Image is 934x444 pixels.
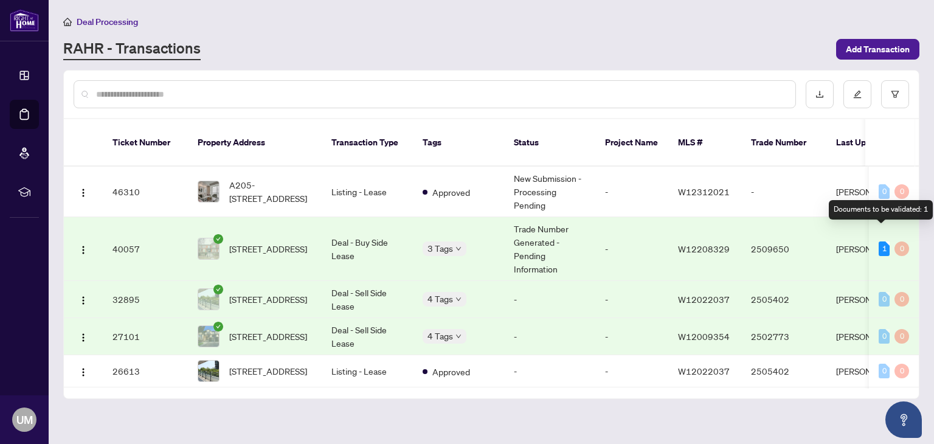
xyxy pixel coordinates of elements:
[432,186,470,199] span: Approved
[432,365,470,378] span: Approved
[74,361,93,381] button: Logo
[229,330,307,343] span: [STREET_ADDRESS]
[595,355,668,387] td: -
[836,39,919,60] button: Add Transaction
[885,401,922,438] button: Open asap
[16,411,33,428] span: UM
[595,281,668,318] td: -
[413,119,504,167] th: Tags
[826,355,918,387] td: [PERSON_NAME]
[455,246,462,252] span: down
[741,318,826,355] td: 2502773
[103,318,188,355] td: 27101
[879,184,890,199] div: 0
[826,119,918,167] th: Last Updated By
[78,367,88,377] img: Logo
[826,217,918,281] td: [PERSON_NAME]
[853,90,862,99] span: edit
[504,217,595,281] td: Trade Number Generated - Pending Information
[741,355,826,387] td: 2505402
[213,322,223,331] span: check-circle
[198,361,219,381] img: thumbnail-img
[322,217,413,281] td: Deal - Buy Side Lease
[595,318,668,355] td: -
[229,293,307,306] span: [STREET_ADDRESS]
[427,329,453,343] span: 4 Tags
[894,329,909,344] div: 0
[504,167,595,217] td: New Submission - Processing Pending
[74,327,93,346] button: Logo
[741,281,826,318] td: 2505402
[678,294,730,305] span: W12022037
[198,181,219,202] img: thumbnail-img
[879,364,890,378] div: 0
[103,355,188,387] td: 26613
[741,217,826,281] td: 2509650
[504,119,595,167] th: Status
[198,326,219,347] img: thumbnail-img
[229,178,312,205] span: A205-[STREET_ADDRESS]
[881,80,909,108] button: filter
[826,167,918,217] td: [PERSON_NAME]
[322,281,413,318] td: Deal - Sell Side Lease
[826,318,918,355] td: [PERSON_NAME]
[891,90,899,99] span: filter
[894,292,909,307] div: 0
[815,90,824,99] span: download
[879,292,890,307] div: 0
[78,333,88,342] img: Logo
[826,281,918,318] td: [PERSON_NAME]
[427,292,453,306] span: 4 Tags
[74,182,93,201] button: Logo
[103,119,188,167] th: Ticket Number
[188,119,322,167] th: Property Address
[829,200,933,220] div: Documents to be validated: 1
[846,40,910,59] span: Add Transaction
[77,16,138,27] span: Deal Processing
[103,167,188,217] td: 46310
[595,167,668,217] td: -
[504,355,595,387] td: -
[103,281,188,318] td: 32895
[595,119,668,167] th: Project Name
[879,329,890,344] div: 0
[322,318,413,355] td: Deal - Sell Side Lease
[504,318,595,355] td: -
[741,167,826,217] td: -
[504,281,595,318] td: -
[427,241,453,255] span: 3 Tags
[74,290,93,309] button: Logo
[894,241,909,256] div: 0
[10,9,39,32] img: logo
[74,239,93,258] button: Logo
[213,234,223,244] span: check-circle
[63,18,72,26] span: home
[894,184,909,199] div: 0
[322,355,413,387] td: Listing - Lease
[678,331,730,342] span: W12009354
[198,289,219,310] img: thumbnail-img
[668,119,741,167] th: MLS #
[78,296,88,305] img: Logo
[322,167,413,217] td: Listing - Lease
[63,38,201,60] a: RAHR - Transactions
[198,238,219,259] img: thumbnail-img
[843,80,871,108] button: edit
[806,80,834,108] button: download
[455,296,462,302] span: down
[879,241,890,256] div: 1
[678,366,730,376] span: W12022037
[78,245,88,255] img: Logo
[678,243,730,254] span: W12208329
[213,285,223,294] span: check-circle
[678,186,730,197] span: W12312021
[741,119,826,167] th: Trade Number
[229,364,307,378] span: [STREET_ADDRESS]
[103,217,188,281] td: 40057
[229,242,307,255] span: [STREET_ADDRESS]
[894,364,909,378] div: 0
[455,333,462,339] span: down
[595,217,668,281] td: -
[78,188,88,198] img: Logo
[322,119,413,167] th: Transaction Type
